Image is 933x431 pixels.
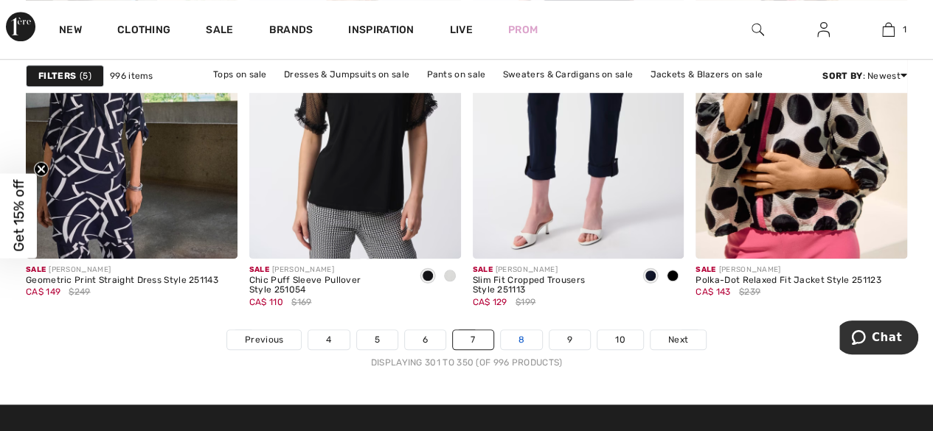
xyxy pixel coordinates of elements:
[117,24,170,39] a: Clothing
[549,330,590,349] a: 9
[419,65,493,84] a: Pants on sale
[508,22,538,38] a: Prom
[357,330,398,349] a: 5
[206,65,274,84] a: Tops on sale
[817,21,830,38] img: My Info
[662,264,684,289] div: Black
[696,264,881,276] div: [PERSON_NAME]
[450,22,473,38] a: Live
[651,330,706,349] a: Next
[26,276,218,286] div: Geometric Print Straight Dress Style 251143
[6,12,35,41] img: 1ère Avenue
[439,264,461,289] div: Vanilla 30
[473,276,628,296] div: Slim Fit Cropped Trousers Style 251113
[59,24,82,39] a: New
[227,330,301,349] a: Previous
[277,65,417,84] a: Dresses & Jumpsuits on sale
[473,264,628,276] div: [PERSON_NAME]
[822,69,907,83] div: : Newest
[696,265,715,274] span: Sale
[822,71,862,81] strong: Sort By
[269,24,313,39] a: Brands
[69,285,90,298] span: $249
[739,285,760,298] span: $239
[26,287,60,297] span: CA$ 149
[80,69,91,83] span: 5
[856,21,920,38] a: 1
[516,295,535,309] span: $199
[38,69,76,83] strong: Filters
[10,180,27,252] span: Get 15% off
[26,265,46,274] span: Sale
[26,264,218,276] div: [PERSON_NAME]
[308,330,349,349] a: 4
[348,24,414,39] span: Inspiration
[478,84,573,103] a: Outerwear on sale
[405,330,445,349] a: 6
[696,287,730,297] span: CA$ 143
[597,330,643,349] a: 10
[805,21,842,39] a: Sign In
[110,69,153,83] span: 996 items
[249,265,269,274] span: Sale
[496,65,640,84] a: Sweaters & Cardigans on sale
[668,333,688,346] span: Next
[291,295,311,309] span: $169
[206,24,233,39] a: Sale
[473,297,507,307] span: CA$ 129
[249,264,405,276] div: [PERSON_NAME]
[902,23,906,36] span: 1
[696,276,881,286] div: Polka-Dot Relaxed Fit Jacket Style 251123
[453,330,493,349] a: 7
[639,264,662,289] div: Midnight Blue
[34,161,49,176] button: Close teaser
[473,265,493,274] span: Sale
[642,65,770,84] a: Jackets & Blazers on sale
[26,356,907,369] div: Displaying 301 to 350 (of 996 products)
[245,333,283,346] span: Previous
[417,264,439,289] div: Black
[249,297,283,307] span: CA$ 110
[882,21,895,38] img: My Bag
[26,329,907,369] nav: Page navigation
[501,330,542,349] a: 8
[752,21,764,38] img: search the website
[249,276,405,296] div: Chic Puff Sleeve Pullover Style 251054
[839,320,918,357] iframe: Opens a widget where you can chat to one of our agents
[403,84,476,103] a: Skirts on sale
